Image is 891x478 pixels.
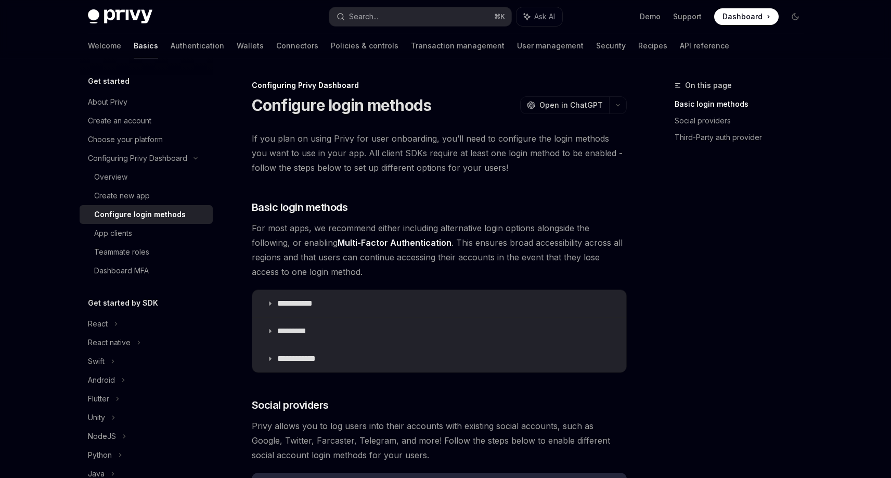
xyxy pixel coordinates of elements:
a: Social providers [675,112,812,129]
div: About Privy [88,96,127,108]
a: Welcome [88,33,121,58]
span: If you plan on using Privy for user onboarding, you’ll need to configure the login methods you wa... [252,131,627,175]
span: Open in ChatGPT [539,100,603,110]
a: Authentication [171,33,224,58]
span: For most apps, we recommend either including alternative login options alongside the following, o... [252,221,627,279]
a: Connectors [276,33,318,58]
a: App clients [80,224,213,243]
a: Recipes [638,33,667,58]
div: Create new app [94,190,150,202]
a: Overview [80,168,213,186]
a: Create an account [80,111,213,130]
span: Privy allows you to log users into their accounts with existing social accounts, such as Google, ... [252,419,627,462]
a: API reference [680,33,729,58]
a: Third-Party auth provider [675,129,812,146]
a: Choose your platform [80,130,213,149]
a: Configure login methods [80,205,213,224]
a: Basics [134,33,158,58]
button: Toggle dark mode [787,8,804,25]
div: React [88,318,108,330]
div: App clients [94,227,132,240]
h5: Get started [88,75,130,87]
div: Configuring Privy Dashboard [252,80,627,91]
a: Security [596,33,626,58]
a: Dashboard MFA [80,261,213,280]
a: Policies & controls [331,33,398,58]
a: Transaction management [411,33,505,58]
div: Android [88,374,115,386]
div: Configuring Privy Dashboard [88,152,187,165]
a: About Privy [80,93,213,111]
div: Python [88,449,112,461]
a: Dashboard [714,8,779,25]
h1: Configure login methods [252,96,432,115]
a: Wallets [237,33,264,58]
span: Basic login methods [252,200,348,215]
div: Search... [349,10,378,23]
button: Open in ChatGPT [520,96,609,114]
div: NodeJS [88,430,116,443]
div: Swift [88,355,105,368]
div: React native [88,336,131,349]
span: ⌘ K [494,12,505,21]
a: Multi-Factor Authentication [338,237,451,248]
span: Social providers [252,398,329,412]
a: Support [673,11,702,22]
a: Demo [640,11,661,22]
div: Choose your platform [88,133,163,146]
div: Dashboard MFA [94,265,149,277]
span: Dashboard [722,11,763,22]
h5: Get started by SDK [88,297,158,309]
span: On this page [685,79,732,92]
div: Unity [88,411,105,424]
a: User management [517,33,584,58]
a: Create new app [80,186,213,205]
div: Flutter [88,393,109,405]
div: Overview [94,171,127,183]
div: Create an account [88,115,151,127]
span: Ask AI [534,11,555,22]
a: Teammate roles [80,243,213,261]
a: Basic login methods [675,96,812,112]
button: Search...⌘K [329,7,511,26]
div: Teammate roles [94,246,149,258]
div: Configure login methods [94,208,186,221]
img: dark logo [88,9,152,24]
button: Ask AI [516,7,562,26]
